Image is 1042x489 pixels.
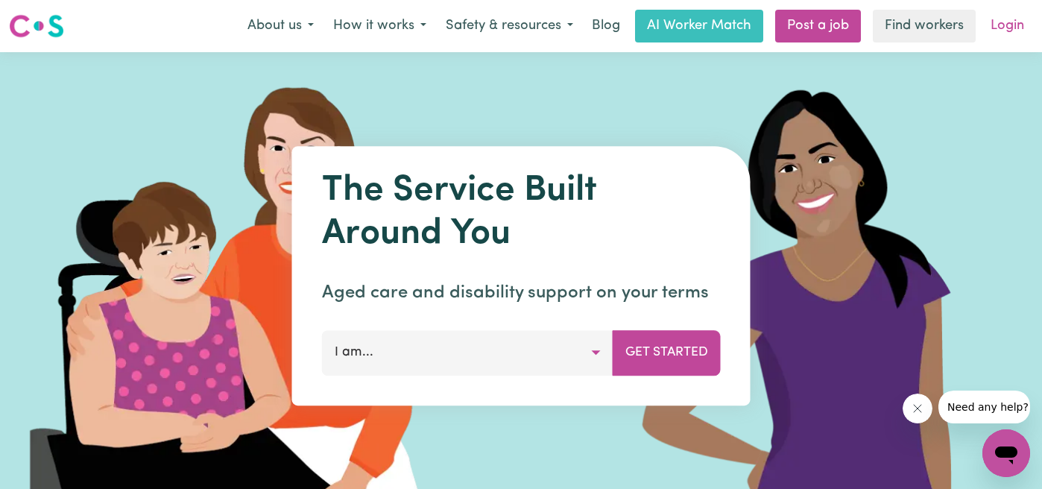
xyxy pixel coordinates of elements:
[613,330,721,375] button: Get Started
[9,13,64,40] img: Careseekers logo
[322,330,613,375] button: I am...
[322,280,721,306] p: Aged care and disability support on your terms
[322,170,721,256] h1: The Service Built Around You
[323,10,436,42] button: How it works
[9,9,64,43] a: Careseekers logo
[938,391,1030,423] iframe: Message from company
[775,10,861,42] a: Post a job
[635,10,763,42] a: AI Worker Match
[873,10,976,42] a: Find workers
[982,429,1030,477] iframe: Button to launch messaging window
[982,10,1033,42] a: Login
[436,10,583,42] button: Safety & resources
[903,394,932,423] iframe: Close message
[238,10,323,42] button: About us
[583,10,629,42] a: Blog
